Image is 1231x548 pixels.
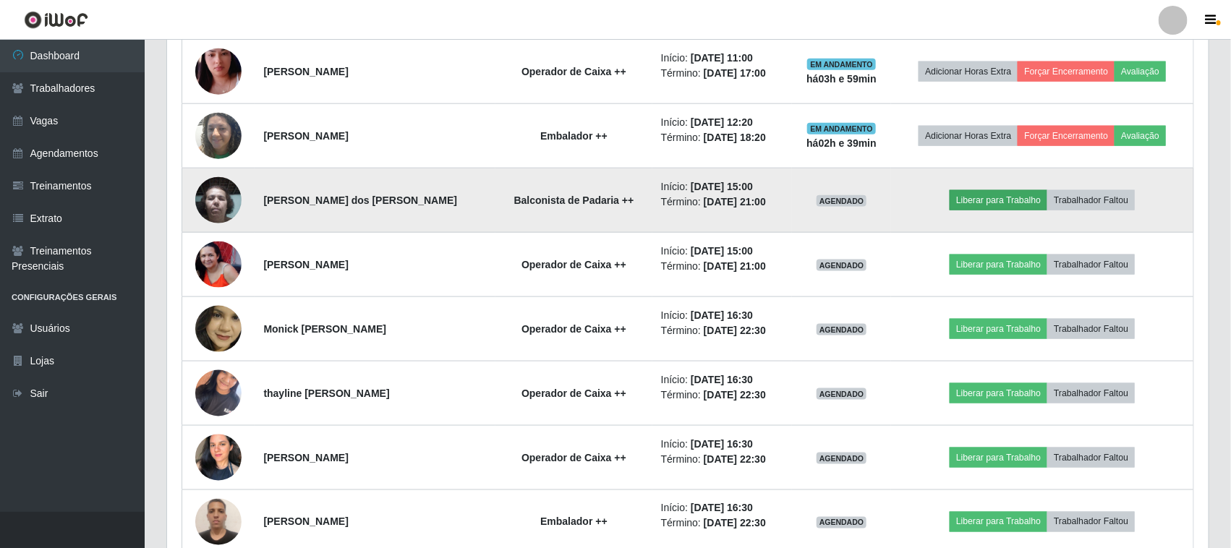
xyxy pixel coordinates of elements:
[919,61,1018,82] button: Adicionar Horas Extra
[704,132,766,143] time: [DATE] 18:20
[195,169,242,231] img: 1657575579568.jpeg
[704,325,766,336] time: [DATE] 22:30
[521,66,626,77] strong: Operador de Caixa ++
[691,52,753,64] time: [DATE] 11:00
[263,194,457,206] strong: [PERSON_NAME] dos [PERSON_NAME]
[195,299,242,360] img: 1756739196357.jpeg
[704,453,766,465] time: [DATE] 22:30
[521,452,626,463] strong: Operador de Caixa ++
[1115,126,1166,146] button: Avaliação
[817,324,867,335] span: AGENDADO
[521,388,626,399] strong: Operador de Caixa ++
[195,425,242,490] img: 1733585220712.jpeg
[521,259,626,270] strong: Operador de Caixa ++
[817,453,867,464] span: AGENDADO
[691,116,753,128] time: [DATE] 12:20
[263,66,348,77] strong: [PERSON_NAME]
[817,388,867,400] span: AGENDADO
[661,308,783,323] li: Início:
[950,448,1047,468] button: Liberar para Trabalho
[704,518,766,529] time: [DATE] 22:30
[1047,448,1135,468] button: Trabalhador Faltou
[806,137,877,149] strong: há 02 h e 39 min
[661,437,783,452] li: Início:
[704,67,766,79] time: [DATE] 17:00
[950,383,1047,403] button: Liberar para Trabalho
[950,512,1047,532] button: Liberar para Trabalho
[817,517,867,528] span: AGENDADO
[661,130,783,145] li: Término:
[263,130,348,142] strong: [PERSON_NAME]
[514,194,634,206] strong: Balconista de Padaria ++
[691,309,753,321] time: [DATE] 16:30
[661,372,783,388] li: Início:
[807,123,876,134] span: EM ANDAMENTO
[661,66,783,81] li: Término:
[1047,319,1135,339] button: Trabalhador Faltou
[806,73,877,85] strong: há 03 h e 59 min
[691,181,753,192] time: [DATE] 15:00
[817,195,867,207] span: AGENDADO
[661,452,783,467] li: Término:
[1047,254,1135,275] button: Trabalhador Faltou
[540,516,608,528] strong: Embalador ++
[195,241,242,288] img: 1743338839822.jpeg
[1047,383,1135,403] button: Trabalhador Faltou
[1047,190,1135,210] button: Trabalhador Faltou
[1018,61,1115,82] button: Forçar Encerramento
[704,196,766,207] time: [DATE] 21:00
[1047,512,1135,532] button: Trabalhador Faltou
[691,438,753,450] time: [DATE] 16:30
[263,323,386,335] strong: Monick [PERSON_NAME]
[1115,61,1166,82] button: Avaliação
[263,452,348,463] strong: [PERSON_NAME]
[661,179,783,194] li: Início:
[661,259,783,274] li: Término:
[521,323,626,335] strong: Operador de Caixa ++
[661,323,783,338] li: Término:
[807,59,876,70] span: EM ANDAMENTO
[540,130,608,142] strong: Embalador ++
[195,362,242,424] img: 1742385063633.jpeg
[704,260,766,272] time: [DATE] 21:00
[661,194,783,210] li: Término:
[950,190,1047,210] button: Liberar para Trabalho
[661,51,783,66] li: Início:
[950,319,1047,339] button: Liberar para Trabalho
[263,388,389,399] strong: thayline [PERSON_NAME]
[817,260,867,271] span: AGENDADO
[691,245,753,257] time: [DATE] 15:00
[691,502,753,514] time: [DATE] 16:30
[661,244,783,259] li: Início:
[704,389,766,401] time: [DATE] 22:30
[263,516,348,528] strong: [PERSON_NAME]
[661,501,783,516] li: Início:
[919,126,1018,146] button: Adicionar Horas Extra
[691,374,753,385] time: [DATE] 16:30
[1018,126,1115,146] button: Forçar Encerramento
[195,105,242,166] img: 1736128144098.jpeg
[24,11,88,29] img: CoreUI Logo
[661,115,783,130] li: Início:
[263,259,348,270] strong: [PERSON_NAME]
[195,30,242,113] img: 1754840116013.jpeg
[950,254,1047,275] button: Liberar para Trabalho
[661,516,783,531] li: Término:
[661,388,783,403] li: Término:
